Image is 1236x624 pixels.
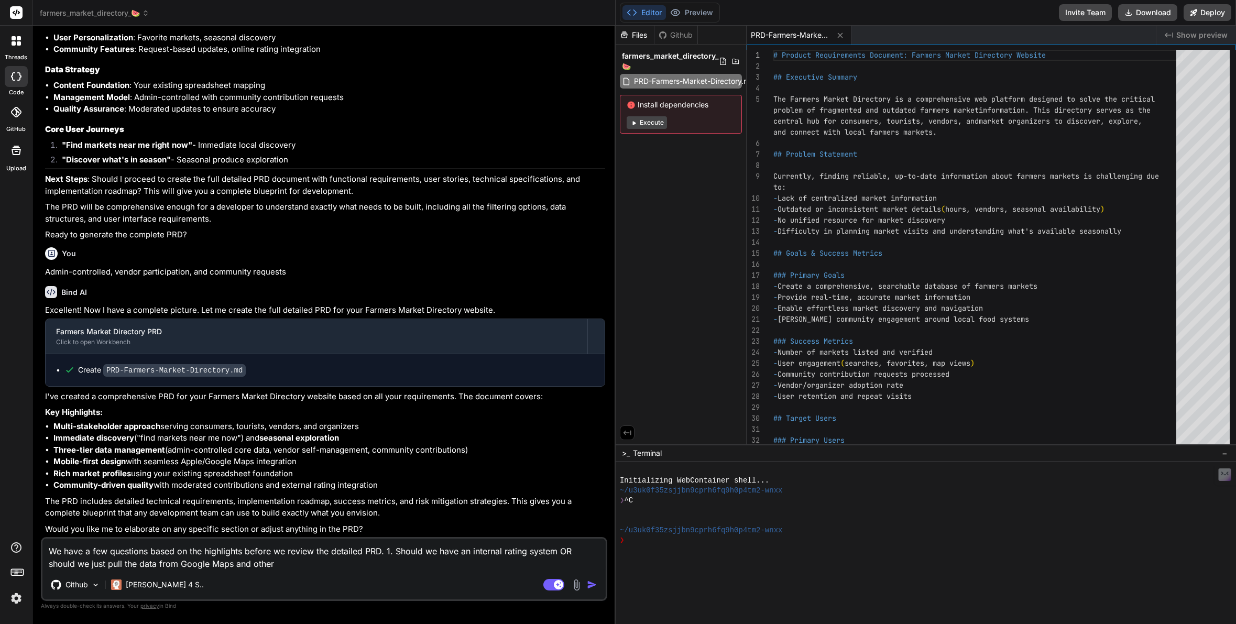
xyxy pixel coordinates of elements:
span: Install dependencies [627,100,735,110]
div: Click to open Workbench [56,338,577,346]
span: Outdated or inconsistent market details [778,204,941,214]
span: privacy [140,603,159,609]
div: 8 [747,160,760,171]
span: User retention and repeat visits [778,391,912,401]
li: (admin-controlled core data, vendor self-management, community contributions) [53,444,605,456]
p: Always double-check its answers. Your in Bind [41,601,607,611]
div: Github [654,30,697,40]
strong: "Find markets near me right now" [62,140,192,150]
span: User engagement [778,358,840,368]
p: : Should I proceed to create the full detailed PRD document with functional requirements, user st... [45,173,605,197]
div: 5 [747,94,760,105]
div: 28 [747,391,760,402]
span: Enable effortless market discovery and navigation [778,303,983,313]
li: : Admin-controlled with community contribution requests [53,92,605,104]
span: n about farmers markets is challenging due [983,171,1159,181]
li: : Moderated updates to ensure accuracy [53,103,605,115]
span: ❯ [620,496,624,506]
span: Terminal [633,448,662,458]
span: central hub for consumers, tourists, vendors, and [773,116,979,126]
span: - [773,369,778,379]
div: 20 [747,303,760,314]
span: ( [840,358,845,368]
p: The PRD includes detailed technical requirements, implementation roadmap, success metrics, and ri... [45,496,605,519]
div: 14 [747,237,760,248]
span: - [773,226,778,236]
img: icon [587,579,597,590]
strong: Key Highlights: [45,407,103,417]
span: Lack of centralized market information [778,193,937,203]
span: ### Primary Goals [773,270,845,280]
strong: User Personalization [53,32,133,42]
p: Github [65,579,88,590]
span: # Product Requirements Document: Farmers Market Di [773,50,983,60]
span: ### Success Metrics [773,336,853,346]
span: b platform designed to solve the critical [983,94,1155,104]
div: 21 [747,314,760,325]
span: ## Goals & Success Metrics [773,248,882,258]
label: threads [5,53,27,62]
button: Editor [622,5,666,20]
span: ems [1016,314,1029,324]
span: hours, vendors, seasonal availability [945,204,1100,214]
div: 32 [747,435,760,446]
span: and connect with local farmers markets. [773,127,937,137]
span: information. This directory serves as the [979,105,1151,115]
div: 3 [747,72,760,83]
img: settings [7,589,25,607]
strong: Quality Assurance [53,104,124,114]
li: using your existing spreadsheet foundation [53,468,605,480]
button: Deploy [1184,4,1231,21]
div: 11 [747,204,760,215]
span: ) [1100,204,1104,214]
span: ## Executive Summary [773,72,857,82]
textarea: We have a few questions based on the highlights before we review the detailed PRD. 1. Should we h... [42,539,606,570]
div: 7 [747,149,760,160]
p: Excellent! Now I have a complete picture. Let me create the full detailed PRD for your Farmers Ma... [45,304,605,316]
label: GitHub [6,125,26,134]
span: - [773,347,778,357]
span: ( [941,204,945,214]
img: Claude 4 Sonnet [111,579,122,590]
span: farmers_market_directory_🍉 [622,51,719,72]
div: 4 [747,83,760,94]
span: No unified resource for market discovery [778,215,945,225]
strong: Content Foundation [53,80,129,90]
label: Upload [6,164,26,173]
div: 31 [747,424,760,435]
span: - [773,314,778,324]
span: - [773,281,778,291]
strong: "Discover what's in season" [62,155,171,165]
span: ding what's available seasonally [987,226,1121,236]
li: with moderated contributions and external rating integration [53,479,605,491]
span: PRD-Farmers-Market-Directory.md [633,75,756,87]
li: : Your existing spreadsheet mapping [53,80,605,92]
div: 23 [747,336,760,347]
span: Community contribution requests processed [778,369,949,379]
strong: Multi-stakeholder approach [53,421,160,431]
span: Provide real-time, accurate market information [778,292,970,302]
div: 17 [747,270,760,281]
img: attachment [571,579,583,591]
p: Would you like me to elaborate on any specific section or adjust anything in the PRD? [45,523,605,535]
span: - [773,380,778,390]
span: Show preview [1176,30,1228,40]
img: Pick Models [91,581,100,589]
span: ^C [624,496,633,506]
span: [PERSON_NAME] community engagement around local food syst [778,314,1016,324]
span: - [773,358,778,368]
span: ~/u3uk0f35zsjjbn9cprh6fq9h0p4tm2-wnxx [620,526,782,535]
strong: Three-tier data management [53,445,165,455]
strong: Management Model [53,92,130,102]
li: : Favorite markets, seasonal discovery [53,32,605,44]
button: Preview [666,5,717,20]
span: - [773,292,778,302]
span: The Farmers Market Directory is a comprehensive we [773,94,983,104]
span: >_ [622,448,630,458]
li: - Seasonal produce exploration [53,154,605,169]
span: - [773,391,778,401]
div: 10 [747,193,760,204]
p: The PRD will be comprehensive enough for a developer to understand exactly what needs to be built... [45,201,605,225]
li: ("find markets near me now") and [53,432,605,444]
p: [PERSON_NAME] 4 S.. [126,579,204,590]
